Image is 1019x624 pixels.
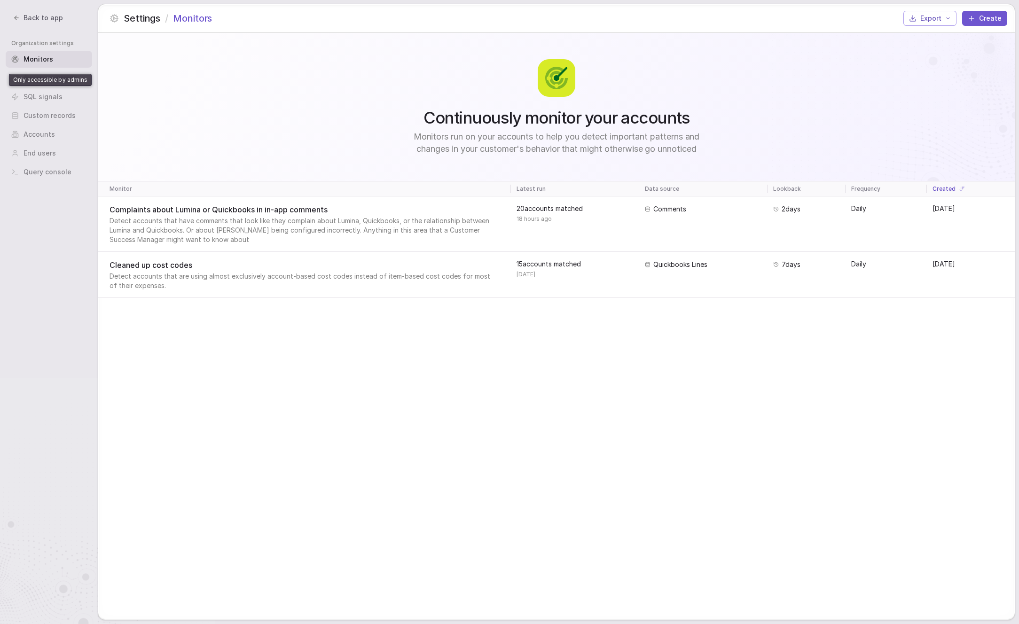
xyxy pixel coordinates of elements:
[24,55,53,64] span: Monitors
[645,185,679,193] span: Data source
[517,259,634,269] span: 15 accounts matched
[517,215,634,223] span: 18 hours ago
[11,39,92,47] span: Organization settings
[653,204,686,214] span: Comments
[110,272,498,290] span: Detect accounts that are using almost exclusively account-based cost codes instead of item-based ...
[124,12,160,25] span: Settings
[404,131,709,155] span: Monitors run on your accounts to help you detect important patterns and changes in your customer'...
[851,204,866,212] span: Daily
[517,185,546,193] span: Latest run
[8,11,69,24] button: Back to app
[173,12,212,25] span: Monitors
[782,259,800,269] span: 7 days
[851,185,880,193] span: Frequency
[110,259,498,271] span: Cleaned up cost codes
[653,259,707,269] span: Quickbooks Lines
[773,185,801,193] span: Lookback
[933,204,1009,213] span: [DATE]
[538,59,575,97] img: Signal
[24,13,63,23] span: Back to app
[903,11,956,26] button: Export
[851,260,866,268] span: Daily
[933,185,956,193] span: Created
[13,76,87,84] p: Only accessible by admins
[110,185,132,193] span: Monitor
[517,204,634,213] span: 20 accounts matched
[423,108,690,127] span: Continuously monitor your accounts
[165,12,168,25] span: /
[517,271,634,278] span: [DATE]
[933,259,1009,269] span: [DATE]
[110,204,498,215] span: Complaints about Lumina or Quickbooks in in-app comments
[782,204,800,214] span: 2 days
[962,11,1007,26] button: Create
[110,216,498,244] span: Detect accounts that have comments that look like they complain about Lumina, Quickbooks, or the ...
[6,51,92,68] a: Monitors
